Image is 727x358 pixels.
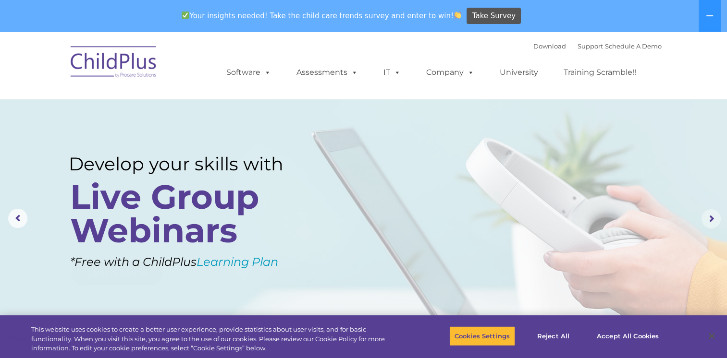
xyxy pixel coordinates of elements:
[182,12,189,19] img: ✅
[287,63,368,82] a: Assessments
[533,42,662,50] font: |
[70,180,307,247] rs-layer: Live Group Webinars
[69,153,309,175] rs-layer: Develop your skills with
[31,325,400,353] div: This website uses cookies to create a better user experience, provide statistics about user visit...
[134,103,174,110] span: Phone number
[197,255,278,269] a: Learning Plan
[605,42,662,50] a: Schedule A Demo
[523,326,583,346] button: Reject All
[578,42,603,50] a: Support
[449,326,515,346] button: Cookies Settings
[554,63,646,82] a: Training Scramble!!
[490,63,548,82] a: University
[454,12,461,19] img: 👏
[533,42,566,50] a: Download
[71,261,162,285] a: Learn More
[66,39,162,87] img: ChildPlus by Procare Solutions
[701,325,722,346] button: Close
[217,63,281,82] a: Software
[70,251,327,273] rs-layer: *Free with a ChildPlus
[374,63,410,82] a: IT
[178,6,466,25] span: Your insights needed! Take the child care trends survey and enter to win!
[591,326,664,346] button: Accept All Cookies
[2,133,131,157] a: Looks like you've opted out of email communication. Click here to get an email and opt back in.
[417,63,484,82] a: Company
[467,8,521,24] a: Take Survey
[472,8,516,24] span: Take Survey
[134,63,163,71] span: Last name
